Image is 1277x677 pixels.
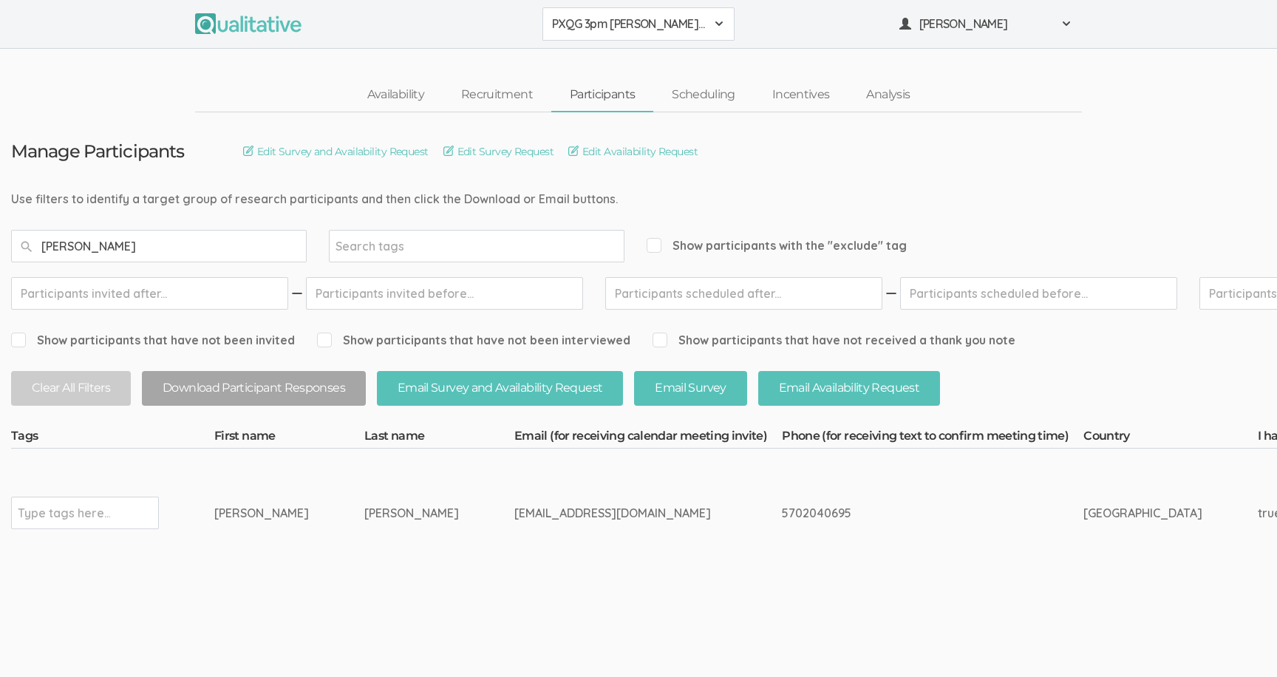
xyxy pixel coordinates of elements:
[919,16,1052,33] span: [PERSON_NAME]
[634,371,746,406] button: Email Survey
[605,277,882,310] input: Participants scheduled after...
[653,332,1015,349] span: Show participants that have not received a thank you note
[18,503,110,523] input: Type tags here...
[11,142,184,161] h3: Manage Participants
[551,79,653,111] a: Participants
[443,79,551,111] a: Recruitment
[11,230,307,262] input: Search participants
[11,371,131,406] button: Clear All Filters
[290,277,304,310] img: dash.svg
[848,79,928,111] a: Analysis
[568,143,698,160] a: Edit Availability Request
[884,277,899,310] img: dash.svg
[306,277,583,310] input: Participants invited before...
[653,79,754,111] a: Scheduling
[647,237,907,254] span: Show participants with the "exclude" tag
[1203,606,1277,677] iframe: Chat Widget
[782,505,1028,522] div: 5702040695
[11,428,214,449] th: Tags
[142,371,366,406] button: Download Participant Responses
[1083,505,1202,522] div: [GEOGRAPHIC_DATA]
[782,428,1083,449] th: Phone (for receiving text to confirm meeting time)
[214,428,364,449] th: First name
[336,237,428,256] input: Search tags
[349,79,443,111] a: Availability
[890,7,1082,41] button: [PERSON_NAME]
[443,143,554,160] a: Edit Survey Request
[900,277,1177,310] input: Participants scheduled before...
[364,428,514,449] th: Last name
[243,143,429,160] a: Edit Survey and Availability Request
[758,371,940,406] button: Email Availability Request
[514,505,726,522] div: [EMAIL_ADDRESS][DOMAIN_NAME]
[214,505,309,522] div: [PERSON_NAME]
[514,428,782,449] th: Email (for receiving calendar meeting invite)
[11,277,288,310] input: Participants invited after...
[542,7,735,41] button: PXQG 3pm [PERSON_NAME] (Individual)
[1083,428,1258,449] th: Country
[11,332,295,349] span: Show participants that have not been invited
[364,505,459,522] div: [PERSON_NAME]
[754,79,848,111] a: Incentives
[377,371,623,406] button: Email Survey and Availability Request
[552,16,706,33] span: PXQG 3pm [PERSON_NAME] (Individual)
[195,13,302,34] img: Qualitative
[317,332,630,349] span: Show participants that have not been interviewed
